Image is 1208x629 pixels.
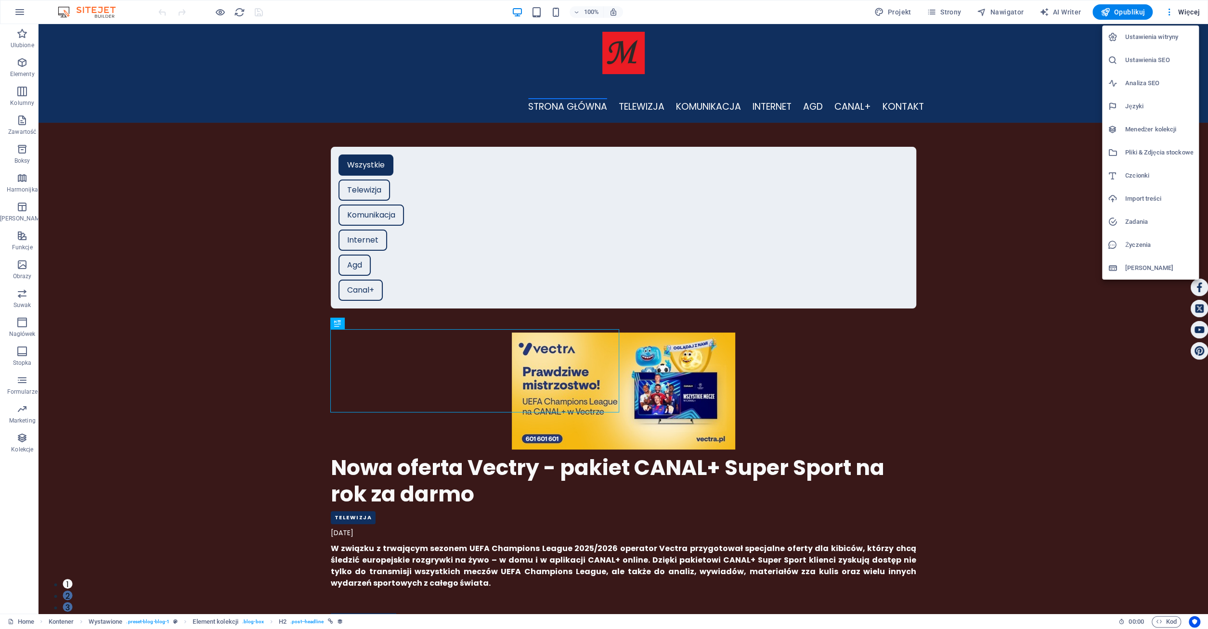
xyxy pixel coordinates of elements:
[24,578,34,588] button: 3
[1125,54,1193,66] h6: Ustawienia SEO
[1125,31,1193,43] h6: Ustawienia witryny
[1125,216,1193,228] h6: Zadania
[24,566,34,576] button: 2
[1125,124,1193,135] h6: Menedżer kolekcji
[1125,101,1193,112] h6: Języki
[1125,147,1193,158] h6: Pliki & Zdjęcia stockowe
[1125,262,1193,274] h6: [PERSON_NAME]
[1125,170,1193,181] h6: Czcionki
[1125,193,1193,205] h6: Import treści
[1125,77,1193,89] h6: Analiza SEO
[24,555,34,565] button: 1
[1125,239,1193,251] h6: Życzenia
